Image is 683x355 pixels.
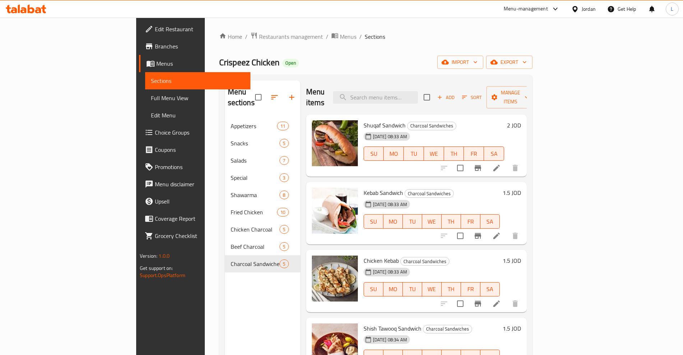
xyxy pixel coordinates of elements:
[155,214,244,223] span: Coverage Report
[359,32,362,41] li: /
[225,115,300,275] nav: Menu sections
[277,208,289,216] div: items
[280,191,289,199] div: items
[259,32,323,41] span: Restaurants management
[423,325,472,333] div: Charcoal Sandwiches
[444,284,458,294] span: TH
[280,139,289,148] div: items
[425,284,439,294] span: WE
[503,323,521,333] h6: 1.5 JOD
[427,149,441,159] span: WE
[225,169,300,186] div: Special3
[312,188,358,234] img: Kebab Sandwich
[280,243,288,250] span: 5
[277,123,288,130] span: 11
[155,163,244,171] span: Promotions
[437,56,483,69] button: import
[460,92,484,103] button: Sort
[483,284,497,294] span: SA
[219,54,280,70] span: Crispeez Chicken
[425,216,439,227] span: WE
[503,188,521,198] h6: 1.5 JOD
[282,60,299,66] span: Open
[401,257,449,266] span: Charcoal Sandwiches
[671,5,673,13] span: L
[461,214,480,229] button: FR
[225,186,300,204] div: Shawarma8
[407,122,456,130] span: Charcoal Sandwiches
[155,145,244,154] span: Coupons
[423,325,472,333] span: Charcoal Sandwiches
[155,180,244,188] span: Menu disclaimer
[367,284,380,294] span: SU
[155,232,244,240] span: Grocery Checklist
[434,92,457,103] span: Add item
[225,238,300,255] div: Beef Charcoal5
[406,216,419,227] span: TU
[424,146,444,161] button: WE
[333,91,418,104] input: search
[367,149,381,159] span: SU
[364,146,384,161] button: SU
[462,93,482,102] span: Sort
[383,214,403,229] button: MO
[326,32,328,41] li: /
[306,87,325,108] h2: Menu items
[251,90,266,105] span: Select all sections
[370,268,410,275] span: [DATE] 08:33 AM
[280,261,288,267] span: 5
[464,284,477,294] span: FR
[492,232,501,240] a: Edit menu item
[486,86,535,108] button: Manage items
[340,32,356,41] span: Menus
[582,5,596,13] div: Jordan
[280,156,289,165] div: items
[384,146,404,161] button: MO
[231,173,280,182] span: Special
[364,282,383,296] button: SU
[280,174,288,181] span: 3
[422,282,442,296] button: WE
[139,55,250,72] a: Menus
[158,251,170,261] span: 1.0.0
[419,90,434,105] span: Select section
[280,140,288,147] span: 5
[151,111,244,120] span: Edit Menu
[231,225,280,234] span: Chicken Charcoal
[219,32,532,41] nav: breadcrumb
[225,204,300,221] div: Fried Chicken10
[140,251,157,261] span: Version:
[464,216,477,227] span: FR
[225,152,300,169] div: Salads7
[231,242,280,251] span: Beef Charcoal
[507,295,524,312] button: delete
[469,159,486,177] button: Branch-specific-item
[461,282,480,296] button: FR
[231,191,280,199] span: Shawarma
[403,282,422,296] button: TU
[231,156,280,165] span: Salads
[364,323,421,334] span: Shish Tawooq Sandwich
[422,214,442,229] button: WE
[140,271,185,280] a: Support.OpsPlatform
[492,164,501,172] a: Edit menu item
[231,122,277,130] span: Appetizers
[155,128,244,137] span: Choice Groups
[467,149,481,159] span: FR
[225,135,300,152] div: Snacks5
[436,93,456,102] span: Add
[492,58,527,67] span: export
[151,76,244,85] span: Sections
[364,187,403,198] span: Kebab Sandwich
[367,216,380,227] span: SU
[145,107,250,124] a: Edit Menu
[139,20,250,38] a: Edit Restaurant
[406,284,419,294] span: TU
[457,92,486,103] span: Sort items
[156,59,244,68] span: Menus
[231,208,277,216] span: Fried Chicken
[507,227,524,244] button: delete
[282,59,299,67] div: Open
